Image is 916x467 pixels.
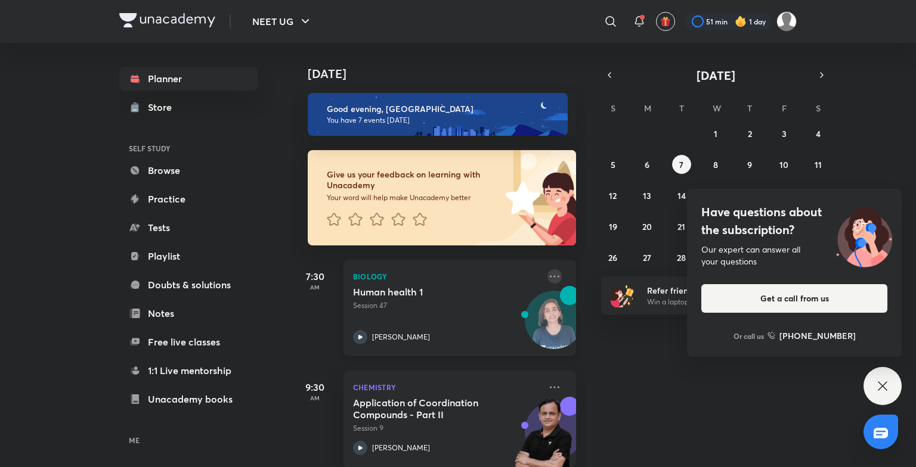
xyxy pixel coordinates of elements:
[775,186,794,205] button: October 17, 2025
[647,297,794,307] p: Win a laptop, vouchers & more
[611,102,615,114] abbr: Sunday
[119,158,258,182] a: Browse
[645,159,649,170] abbr: October 6, 2025
[713,159,718,170] abbr: October 8, 2025
[747,102,752,114] abbr: Thursday
[672,248,691,267] button: October 28, 2025
[372,443,430,453] p: [PERSON_NAME]
[119,95,258,119] a: Store
[609,190,617,201] abbr: October 12, 2025
[308,67,588,81] h4: [DATE]
[816,102,821,114] abbr: Saturday
[245,10,320,33] button: NEET UG
[672,155,691,174] button: October 7, 2025
[768,329,856,342] a: [PHONE_NUMBER]
[776,11,797,32] img: Harshu
[714,128,717,139] abbr: October 1, 2025
[604,155,623,174] button: October 5, 2025
[353,397,502,421] h5: Application of Coordination Compounds - Part II
[618,67,813,83] button: [DATE]
[816,128,821,139] abbr: October 4, 2025
[353,423,540,434] p: Session 9
[647,284,794,297] h6: Refer friends
[672,186,691,205] button: October 14, 2025
[291,284,339,291] p: AM
[815,159,822,170] abbr: October 11, 2025
[353,300,540,311] p: Session 47
[119,430,258,450] h6: ME
[706,186,725,205] button: October 15, 2025
[643,252,651,263] abbr: October 27, 2025
[353,286,502,298] h5: Human health 1
[638,155,657,174] button: October 6, 2025
[119,13,215,30] a: Company Logo
[611,284,635,307] img: referral
[291,269,339,284] h5: 7:30
[775,155,794,174] button: October 10, 2025
[119,301,258,325] a: Notes
[677,190,686,201] abbr: October 14, 2025
[119,387,258,411] a: Unacademy books
[119,359,258,382] a: 1:1 Live mentorship
[119,67,258,91] a: Planner
[656,12,675,31] button: avatar
[677,252,686,263] abbr: October 28, 2025
[740,155,759,174] button: October 9, 2025
[119,244,258,268] a: Playlist
[604,186,623,205] button: October 12, 2025
[748,128,752,139] abbr: October 2, 2025
[677,221,685,232] abbr: October 21, 2025
[119,187,258,211] a: Practice
[327,104,557,114] h6: Good evening, [GEOGRAPHIC_DATA]
[643,190,651,201] abbr: October 13, 2025
[779,159,788,170] abbr: October 10, 2025
[327,169,501,191] h6: Give us your feedback on learning with Unacademy
[119,138,258,158] h6: SELF STUDY
[291,380,339,394] h5: 9:30
[119,13,215,27] img: Company Logo
[644,102,651,114] abbr: Monday
[734,331,764,341] p: Or call us
[642,221,652,232] abbr: October 20, 2025
[782,102,787,114] abbr: Friday
[735,15,747,27] img: streak
[327,116,557,125] p: You have 7 events [DATE]
[740,186,759,205] button: October 16, 2025
[119,216,258,239] a: Tests
[353,269,540,284] p: Biology
[672,217,691,236] button: October 21, 2025
[372,332,430,343] p: [PERSON_NAME]
[809,155,828,174] button: October 11, 2025
[775,124,794,143] button: October 3, 2025
[747,159,752,170] abbr: October 9, 2025
[638,248,657,267] button: October 27, 2025
[638,217,657,236] button: October 20, 2025
[327,193,501,203] p: Your word will help make Unacademy better
[809,186,828,205] button: October 18, 2025
[609,221,617,232] abbr: October 19, 2025
[779,329,856,342] h6: [PHONE_NUMBER]
[604,217,623,236] button: October 19, 2025
[701,203,887,239] h4: Have questions about the subscription?
[679,102,684,114] abbr: Tuesday
[119,330,258,354] a: Free live classes
[525,297,583,354] img: Avatar
[679,159,683,170] abbr: October 7, 2025
[697,67,735,83] span: [DATE]
[119,273,258,297] a: Doubts & solutions
[291,394,339,401] p: AM
[827,203,902,267] img: ttu_illustration_new.svg
[604,248,623,267] button: October 26, 2025
[706,124,725,143] button: October 1, 2025
[740,124,759,143] button: October 2, 2025
[608,252,617,263] abbr: October 26, 2025
[713,102,721,114] abbr: Wednesday
[701,284,887,313] button: Get a call from us
[701,244,887,267] div: Our expert can answer all your questions
[809,124,828,143] button: October 4, 2025
[353,380,540,394] p: Chemistry
[148,100,179,114] div: Store
[782,128,787,139] abbr: October 3, 2025
[308,93,568,136] img: evening
[706,155,725,174] button: October 8, 2025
